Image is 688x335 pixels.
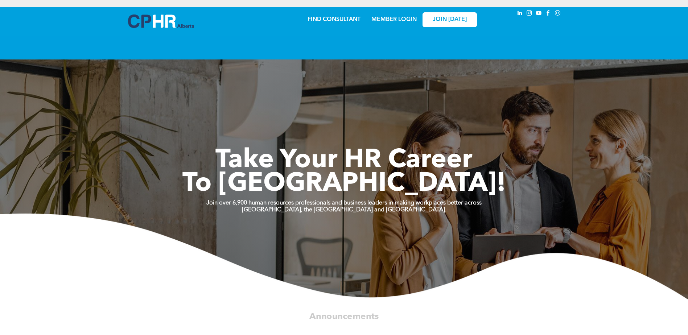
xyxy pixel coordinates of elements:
a: instagram [526,9,533,19]
span: Announcements [309,312,379,321]
a: MEMBER LOGIN [371,17,417,22]
a: Social network [554,9,562,19]
strong: [GEOGRAPHIC_DATA], the [GEOGRAPHIC_DATA] and [GEOGRAPHIC_DATA]. [242,207,446,213]
strong: Join over 6,900 human resources professionals and business leaders in making workplaces better ac... [206,200,482,206]
a: youtube [535,9,543,19]
a: JOIN [DATE] [423,12,477,27]
span: JOIN [DATE] [433,16,467,23]
span: Take Your HR Career [215,148,473,174]
img: A blue and white logo for cp alberta [128,15,194,28]
a: facebook [544,9,552,19]
span: To [GEOGRAPHIC_DATA]! [182,171,506,197]
a: FIND CONSULTANT [308,17,361,22]
a: linkedin [516,9,524,19]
